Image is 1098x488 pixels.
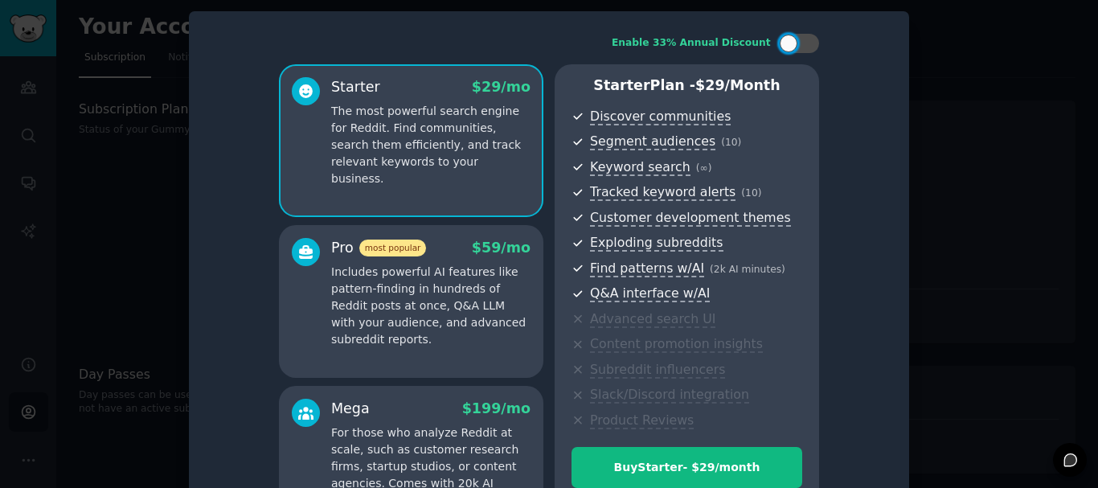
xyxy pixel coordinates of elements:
span: most popular [359,240,427,256]
span: Product Reviews [590,412,694,429]
span: ( 10 ) [721,137,741,148]
span: Keyword search [590,159,690,176]
span: $ 59 /mo [472,240,531,256]
span: Customer development themes [590,210,791,227]
span: Subreddit influencers [590,362,725,379]
span: Discover communities [590,109,731,125]
span: Slack/Discord integration [590,387,749,404]
span: ( 2k AI minutes ) [710,264,785,275]
div: Enable 33% Annual Discount [612,36,771,51]
span: $ 29 /month [695,77,780,93]
button: BuyStarter- $29/month [572,447,802,488]
span: Q&A interface w/AI [590,285,710,302]
div: Buy Starter - $ 29 /month [572,459,801,476]
span: ( ∞ ) [696,162,712,174]
span: ( 10 ) [741,187,761,199]
span: Content promotion insights [590,336,763,353]
span: $ 29 /mo [472,79,531,95]
div: Starter [331,77,380,97]
span: Exploding subreddits [590,235,723,252]
span: Advanced search UI [590,311,715,328]
span: Tracked keyword alerts [590,184,735,201]
span: Find patterns w/AI [590,260,704,277]
p: Starter Plan - [572,76,802,96]
span: $ 199 /mo [462,400,531,416]
p: The most powerful search engine for Reddit. Find communities, search them efficiently, and track ... [331,103,531,187]
div: Mega [331,399,370,419]
div: Pro [331,238,426,258]
p: Includes powerful AI features like pattern-finding in hundreds of Reddit posts at once, Q&A LLM w... [331,264,531,348]
span: Segment audiences [590,133,715,150]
